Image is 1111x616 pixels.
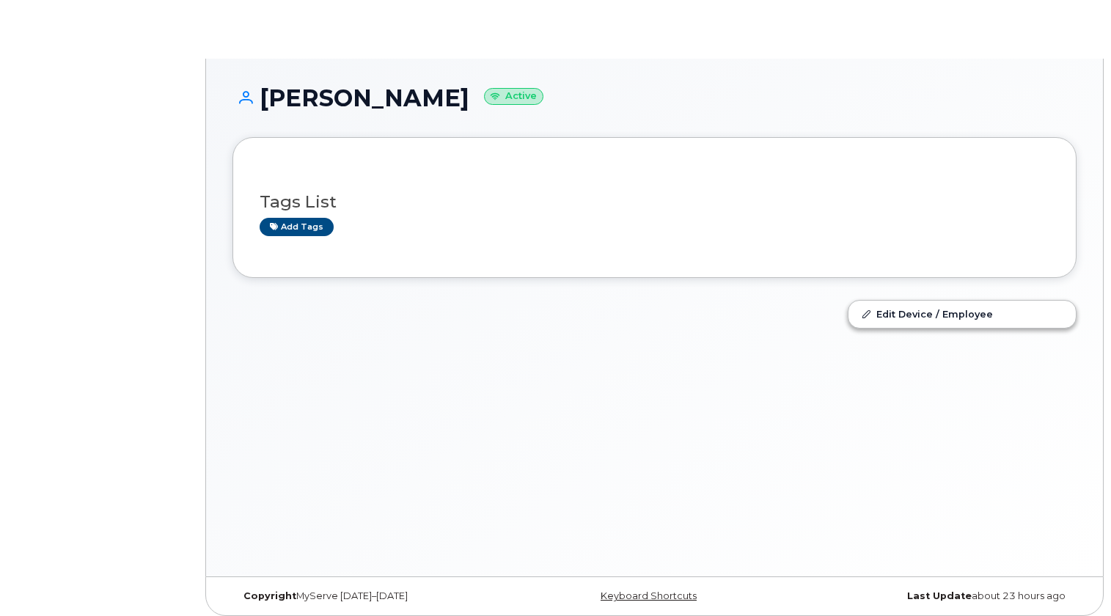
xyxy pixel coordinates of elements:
[260,193,1049,211] h3: Tags List
[232,590,514,602] div: MyServe [DATE]–[DATE]
[848,301,1076,327] a: Edit Device / Employee
[601,590,697,601] a: Keyboard Shortcuts
[795,590,1077,602] div: about 23 hours ago
[907,590,972,601] strong: Last Update
[232,85,1077,111] h1: [PERSON_NAME]
[243,590,296,601] strong: Copyright
[484,88,543,105] small: Active
[260,218,334,236] a: Add tags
